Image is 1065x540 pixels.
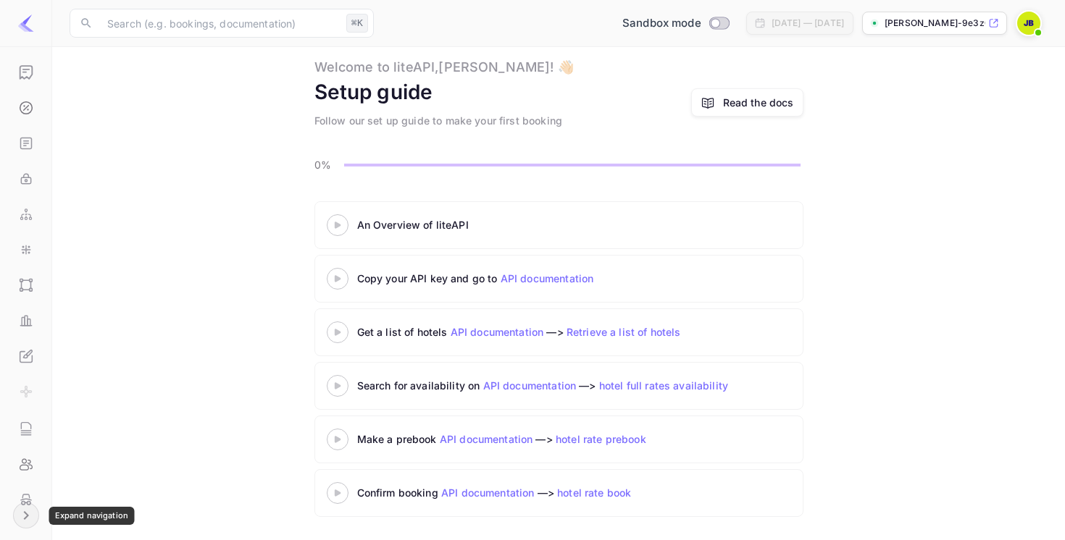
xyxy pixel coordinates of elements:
p: [PERSON_NAME]-9e3z0.nuitee.... [885,17,985,30]
div: Search for availability on —> [357,378,864,393]
img: Jeff Bai [1017,12,1040,35]
div: An Overview of liteAPI [357,217,719,232]
span: Sandbox mode [622,15,701,32]
a: hotel rate book [557,486,631,499]
a: Read the docs [723,95,794,110]
a: hotel rate prebook [556,433,646,445]
a: Read the docs [691,88,803,117]
a: Customers [6,20,46,53]
input: Search (e.g. bookings, documentation) [99,9,341,38]
img: LiteAPI [17,14,35,32]
div: ⌘K [346,14,368,33]
div: [DATE] — [DATE] [772,17,844,30]
a: API documentation [483,379,577,392]
a: API docs and SDKs [6,126,46,159]
a: API documentation [501,272,594,284]
p: 0% [314,157,340,172]
a: Whitelabel [6,339,46,372]
div: Expand navigation [49,507,135,525]
div: Follow our set up guide to make your first booking [314,113,563,128]
a: API Logs [6,411,46,444]
div: Welcome to liteAPI, [PERSON_NAME] ! 👋🏻 [314,57,574,77]
a: Team management [6,447,46,480]
div: Copy your API key and go to [357,271,719,286]
button: Expand navigation [13,502,39,528]
div: Setup guide [314,77,433,107]
a: API documentation [451,326,544,338]
a: Fraud management [6,482,46,515]
a: Webhooks [6,197,46,230]
a: hotel full rates availability [599,379,728,392]
a: UI Components [6,268,46,301]
div: Confirm booking —> [357,485,719,500]
a: API documentation [441,486,535,499]
a: Performance [6,303,46,337]
div: Get a list of hotels —> [357,324,719,339]
a: API Keys [6,161,46,195]
div: Switch to Production mode [617,15,735,32]
a: Retrieve a list of hotels [567,326,681,338]
div: Make a prebook —> [357,431,719,447]
a: API documentation [440,433,533,445]
a: Integrations [6,232,46,266]
a: Earnings [6,55,46,88]
a: Commission [6,90,46,124]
